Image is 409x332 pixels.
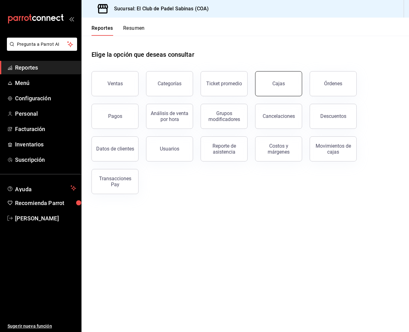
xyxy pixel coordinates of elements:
[205,143,244,155] div: Reporte de asistencia
[15,109,76,118] span: Personal
[109,5,209,13] h3: Sucursal: El Club de Padel Sabinas (COA)
[158,81,181,87] div: Categorías
[263,113,295,119] div: Cancelaciones
[92,104,139,129] button: Pagos
[310,104,357,129] button: Descuentos
[4,45,77,52] a: Pregunta a Parrot AI
[201,136,248,161] button: Reporte de asistencia
[15,94,76,103] span: Configuración
[15,199,76,207] span: Recomienda Parrot
[92,25,145,36] div: navigation tabs
[15,214,76,223] span: [PERSON_NAME]
[255,104,302,129] button: Cancelaciones
[255,71,302,96] button: Cajas
[259,143,298,155] div: Costos y márgenes
[96,146,134,152] div: Datos de clientes
[146,71,193,96] button: Categorías
[15,79,76,87] span: Menú
[69,16,74,21] button: open_drawer_menu
[108,113,122,119] div: Pagos
[324,81,342,87] div: Órdenes
[15,63,76,72] span: Reportes
[8,323,76,329] span: Sugerir nueva función
[92,25,113,36] button: Reportes
[15,184,68,192] span: Ayuda
[15,155,76,164] span: Suscripción
[96,176,134,187] div: Transacciones Pay
[272,81,285,87] div: Cajas
[92,71,139,96] button: Ventas
[320,113,346,119] div: Descuentos
[15,125,76,133] span: Facturación
[206,81,242,87] div: Ticket promedio
[92,50,194,59] h1: Elige la opción que deseas consultar
[201,71,248,96] button: Ticket promedio
[107,81,123,87] div: Ventas
[15,140,76,149] span: Inventarios
[310,136,357,161] button: Movimientos de cajas
[7,38,77,51] button: Pregunta a Parrot AI
[146,136,193,161] button: Usuarios
[205,110,244,122] div: Grupos modificadores
[150,110,189,122] div: Análisis de venta por hora
[92,169,139,194] button: Transacciones Pay
[146,104,193,129] button: Análisis de venta por hora
[255,136,302,161] button: Costos y márgenes
[314,143,353,155] div: Movimientos de cajas
[160,146,179,152] div: Usuarios
[201,104,248,129] button: Grupos modificadores
[310,71,357,96] button: Órdenes
[17,41,67,48] span: Pregunta a Parrot AI
[92,136,139,161] button: Datos de clientes
[123,25,145,36] button: Resumen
